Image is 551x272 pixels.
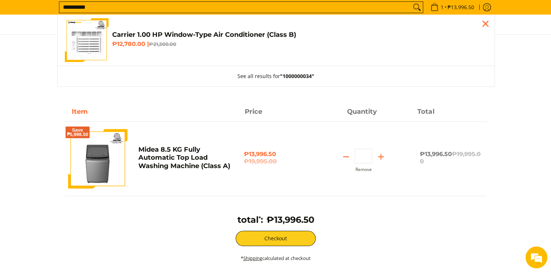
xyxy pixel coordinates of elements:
button: Search [411,2,423,13]
span: ₱13,996.50 [420,151,481,165]
small: * calculated at checkout [241,255,311,261]
span: ₱13,996.50 [267,214,314,225]
span: ₱13,996.50 [446,5,475,10]
h3: total : [237,214,263,225]
button: Subtract [337,151,355,163]
a: Shipping [243,255,262,261]
span: ₱13,996.50 [244,151,307,165]
strong: "1000000034" [280,73,314,79]
a: Midea 8.5 KG Fully Automatic Top Load Washing Machine (Class A) [138,145,230,170]
img: Default Title Midea 8.5 KG Fully Automatic Top Load Washing Machine (Class A) [68,129,127,189]
button: See all results for"1000000034" [230,66,322,86]
button: Remove [355,167,372,172]
img: Carrier 1.00 HP Window-Type Air Conditioner (Class B) [65,18,109,62]
div: Close pop up [480,18,491,29]
button: Add [372,151,390,163]
del: ₱21,300.00 [149,41,176,47]
button: Checkout [236,231,316,246]
span: Save ₱5,998.50 [67,128,88,137]
del: ₱19,995.00 [420,151,481,165]
h4: Carrier 1.00 HP Window-Type Air Conditioner (Class B) [112,31,487,39]
span: 1 [440,5,445,10]
a: Carrier 1.00 HP Window-Type Air Conditioner (Class B) Carrier 1.00 HP Window-Type Air Conditioner... [65,18,487,62]
del: ₱19,995.00 [244,158,307,165]
h6: ₱12,780.00 | [112,40,487,48]
span: • [428,3,476,11]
